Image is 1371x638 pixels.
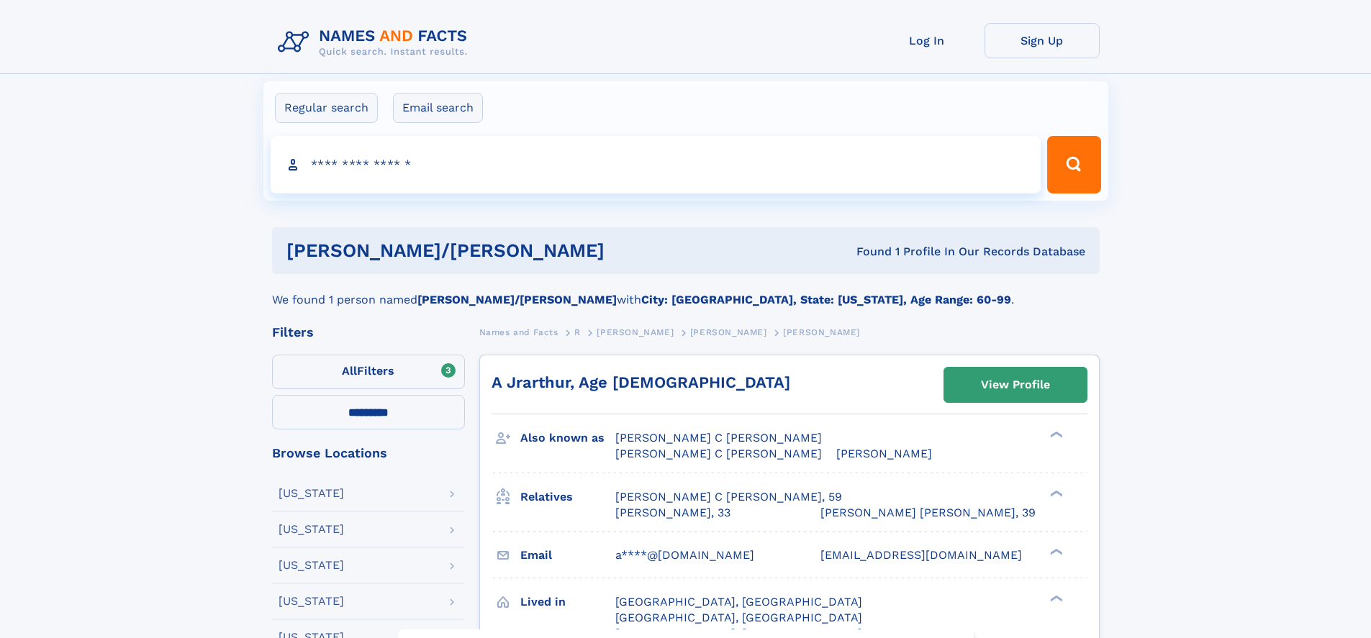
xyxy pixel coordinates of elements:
[279,488,344,499] div: [US_STATE]
[520,543,615,568] h3: Email
[342,364,357,378] span: All
[1046,593,1064,603] div: ❯
[783,327,860,337] span: [PERSON_NAME]
[690,327,767,337] span: [PERSON_NAME]
[417,293,617,306] b: [PERSON_NAME]/[PERSON_NAME]
[1046,430,1064,439] div: ❯
[479,323,558,341] a: Names and Facts
[393,93,483,123] label: Email search
[272,23,479,62] img: Logo Names and Facts
[597,327,674,337] span: [PERSON_NAME]
[279,560,344,571] div: [US_STATE]
[615,489,842,505] a: [PERSON_NAME] C [PERSON_NAME], 59
[1047,136,1100,193] button: Search Button
[272,447,465,460] div: Browse Locations
[271,136,1041,193] input: search input
[275,93,378,123] label: Regular search
[597,323,674,341] a: [PERSON_NAME]
[981,368,1050,401] div: View Profile
[615,505,730,521] a: [PERSON_NAME], 33
[520,590,615,614] h3: Lived in
[641,293,1011,306] b: City: [GEOGRAPHIC_DATA], State: [US_STATE], Age Range: 60-99
[615,447,822,460] span: [PERSON_NAME] C [PERSON_NAME]
[730,244,1085,260] div: Found 1 Profile In Our Records Database
[272,355,465,389] label: Filters
[279,596,344,607] div: [US_STATE]
[492,373,790,391] a: A Jrarthur, Age [DEMOGRAPHIC_DATA]
[272,326,465,339] div: Filters
[836,447,932,460] span: [PERSON_NAME]
[615,431,822,445] span: [PERSON_NAME] C [PERSON_NAME]
[820,505,1036,521] a: [PERSON_NAME] [PERSON_NAME], 39
[1046,547,1064,556] div: ❯
[574,323,581,341] a: R
[985,23,1100,58] a: Sign Up
[279,524,344,535] div: [US_STATE]
[272,274,1100,309] div: We found 1 person named with .
[286,242,730,260] h1: [PERSON_NAME]/[PERSON_NAME]
[615,595,862,609] span: [GEOGRAPHIC_DATA], [GEOGRAPHIC_DATA]
[690,323,767,341] a: [PERSON_NAME]
[869,23,985,58] a: Log In
[574,327,581,337] span: R
[520,485,615,509] h3: Relatives
[820,548,1022,562] span: [EMAIL_ADDRESS][DOMAIN_NAME]
[944,368,1087,402] a: View Profile
[615,611,862,624] span: [GEOGRAPHIC_DATA], [GEOGRAPHIC_DATA]
[520,426,615,450] h3: Also known as
[1046,488,1064,498] div: ❯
